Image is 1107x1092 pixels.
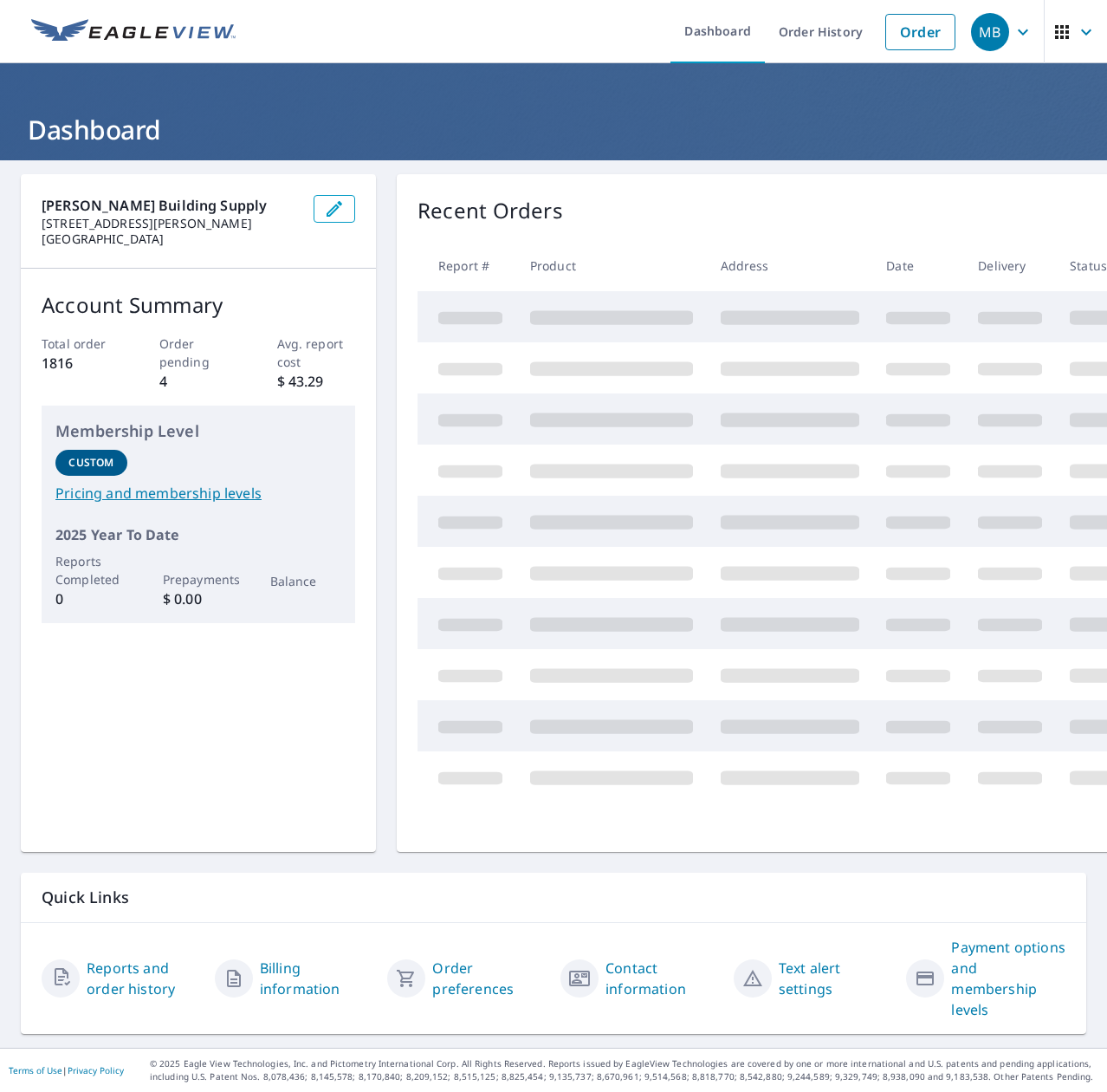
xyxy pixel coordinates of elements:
p: [PERSON_NAME] Building Supply [42,195,300,216]
p: Avg. report cost [277,335,356,371]
a: Billing information [260,958,374,999]
img: EV Logo [31,19,236,45]
p: Recent Orders [418,195,563,226]
p: Order pending [159,335,238,371]
th: Product [516,240,707,291]
p: 4 [159,371,238,392]
p: Total order [42,335,120,353]
a: Terms of Use [9,1064,62,1076]
a: Order [885,14,955,50]
a: Payment options and membership levels [951,937,1065,1020]
p: 2025 Year To Date [55,524,341,545]
a: Contact information [605,958,720,999]
p: Membership Level [55,419,341,443]
p: [STREET_ADDRESS][PERSON_NAME] [42,216,300,231]
a: Reports and order history [87,958,201,999]
p: Prepayments [163,570,235,588]
th: Date [872,240,964,291]
p: Account Summary [42,289,355,321]
a: Privacy Policy [68,1064,124,1076]
p: 1816 [42,353,120,374]
p: $ 43.29 [277,371,356,392]
div: MB [971,13,1009,51]
p: Reports Completed [55,552,127,588]
p: 0 [55,588,127,609]
p: © 2025 Eagle View Technologies, Inc. and Pictometry International Corp. All Rights Reserved. Repo... [150,1057,1098,1083]
a: Pricing and membership levels [55,483,341,504]
th: Report # [418,240,516,291]
p: Custom [68,455,113,471]
a: Text alert settings [779,958,893,999]
th: Address [707,240,873,291]
a: Order preferences [432,958,547,999]
p: $ 0.00 [163,588,235,609]
p: Balance [270,572,342,590]
p: [GEOGRAPHIC_DATA] [42,231,300,247]
p: Quick Links [42,887,1065,908]
p: | [9,1065,124,1076]
h1: Dashboard [21,112,1086,147]
th: Delivery [964,240,1056,291]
